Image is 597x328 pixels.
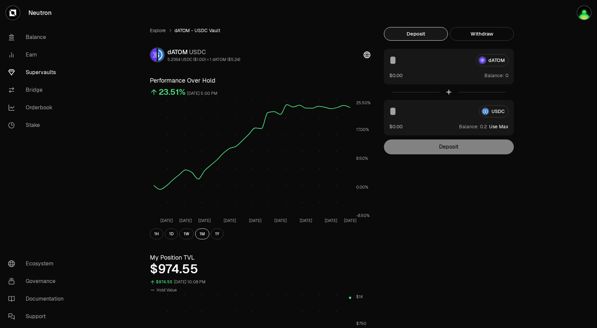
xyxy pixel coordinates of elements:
[356,100,371,106] tspan: 25.50%
[211,228,224,239] button: 1Y
[3,28,73,46] a: Balance
[156,278,173,286] div: $974.55
[356,213,370,218] tspan: -8.50%
[3,290,73,308] a: Documentation
[189,48,206,56] span: USDC
[158,48,164,62] img: USDC Logo
[3,99,73,116] a: Orderbook
[274,218,286,223] tspan: [DATE]
[159,87,186,97] div: 23.51%
[325,218,337,223] tspan: [DATE]
[356,127,369,132] tspan: 17.00%
[356,321,366,326] tspan: $750
[179,228,194,239] button: 1W
[151,48,157,62] img: dATOM Logo
[389,72,403,79] button: $0.00
[3,308,73,325] a: Support
[3,64,73,81] a: Supervaults
[160,218,173,223] tspan: [DATE]
[344,218,356,223] tspan: [DATE]
[150,27,166,34] a: Explore
[356,156,368,161] tspan: 8.50%
[195,228,209,239] button: 1M
[150,76,370,85] h3: Performance Over Hold
[150,27,370,34] nav: breadcrumb
[577,6,591,20] img: Llewyn Terra
[198,218,211,223] tspan: [DATE]
[249,218,261,223] tspan: [DATE]
[165,228,178,239] button: 1D
[175,27,220,34] span: dATOM - USDC Vault
[150,228,163,239] button: 1H
[3,81,73,99] a: Bridge
[174,278,206,286] div: [DATE] 10:08 PM
[179,218,192,223] tspan: [DATE]
[459,123,479,130] span: Balance:
[3,116,73,134] a: Stake
[389,123,403,130] button: $0.00
[157,287,177,293] span: Hold Value
[150,253,370,262] h3: My Position TVL
[384,27,448,41] button: Deposit
[167,57,240,62] div: 5.2364 USDC ($1.00) = 1 dATOM ($5.24)
[3,255,73,272] a: Ecosystem
[187,90,217,97] div: [DATE] 5:00 PM
[3,46,73,64] a: Earn
[299,218,312,223] tspan: [DATE]
[450,27,514,41] button: Withdraw
[224,218,236,223] tspan: [DATE]
[167,47,240,57] div: dATOM
[3,272,73,290] a: Governance
[356,294,363,300] tspan: $1K
[489,123,508,130] button: Use Max
[356,184,368,190] tspan: 0.00%
[484,72,504,79] span: Balance:
[150,262,370,276] div: $974.55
